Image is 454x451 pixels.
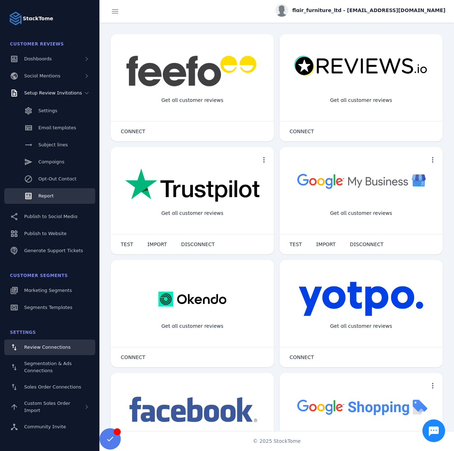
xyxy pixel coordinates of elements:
[253,438,301,445] span: © 2025 StackTome
[4,339,95,355] a: Review Connections
[4,283,95,298] a: Marketing Segments
[156,91,229,110] div: Get all customer reviews
[309,237,343,251] button: IMPORT
[156,204,229,223] div: Get all customer reviews
[298,281,424,317] img: yotpo.png
[24,56,52,61] span: Dashboards
[24,231,66,236] span: Publish to Website
[324,204,398,223] div: Get all customer reviews
[4,137,95,153] a: Subject lines
[9,11,23,26] img: Logo image
[290,242,302,247] span: TEST
[125,168,260,203] img: trustpilot.png
[114,350,152,364] button: CONNECT
[38,176,76,181] span: Opt-Out Contact
[38,159,64,164] span: Campaigns
[319,430,403,449] div: Import Products from Google
[10,330,36,335] span: Settings
[38,125,76,130] span: Email templates
[125,55,260,87] img: feefo.png
[10,273,68,278] span: Customer Segments
[24,305,72,310] span: Segments Templates
[290,129,314,134] span: CONNECT
[24,424,66,429] span: Community Invite
[4,171,95,187] a: Opt-Out Contact
[24,361,72,373] span: Segmentation & Ads Connections
[140,237,174,251] button: IMPORT
[156,317,229,336] div: Get all customer reviews
[121,242,133,247] span: TEST
[275,4,445,17] button: flair_furniture_ltd - [EMAIL_ADDRESS][DOMAIN_NAME]
[4,103,95,119] a: Settings
[38,108,57,113] span: Settings
[316,242,336,247] span: IMPORT
[147,242,167,247] span: IMPORT
[23,15,53,22] strong: StackTome
[343,237,391,251] button: DISCONNECT
[426,379,440,393] button: more
[125,394,260,426] img: facebook.png
[10,42,64,47] span: Customer Reviews
[294,394,428,419] img: googleshopping.png
[174,237,222,251] button: DISCONNECT
[24,248,83,253] span: Generate Support Tickets
[294,55,428,77] img: reviewsio.svg
[294,168,428,194] img: googlebusiness.png
[4,300,95,315] a: Segments Templates
[4,120,95,136] a: Email templates
[290,355,314,360] span: CONNECT
[4,154,95,170] a: Campaigns
[24,384,81,390] span: Sales Order Connections
[114,237,140,251] button: TEST
[24,344,71,350] span: Review Connections
[426,153,440,167] button: more
[121,355,145,360] span: CONNECT
[24,214,77,219] span: Publish to Social Media
[282,237,309,251] button: TEST
[324,91,398,110] div: Get all customer reviews
[24,401,70,413] span: Custom Sales Order Import
[24,288,72,293] span: Marketing Segments
[121,129,145,134] span: CONNECT
[4,226,95,241] a: Publish to Website
[4,243,95,259] a: Generate Support Tickets
[24,90,82,96] span: Setup Review Invitations
[38,193,54,199] span: Report
[324,317,398,336] div: Get all customer reviews
[24,73,60,78] span: Social Mentions
[4,188,95,204] a: Report
[257,153,271,167] button: more
[158,281,226,317] img: okendo.webp
[38,142,68,147] span: Subject lines
[292,7,445,14] span: flair_furniture_ltd - [EMAIL_ADDRESS][DOMAIN_NAME]
[114,124,152,138] button: CONNECT
[4,357,95,378] a: Segmentation & Ads Connections
[4,379,95,395] a: Sales Order Connections
[181,242,215,247] span: DISCONNECT
[4,419,95,435] a: Community Invite
[282,124,321,138] button: CONNECT
[4,209,95,224] a: Publish to Social Media
[350,242,384,247] span: DISCONNECT
[282,350,321,364] button: CONNECT
[275,4,288,17] img: profile.jpg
